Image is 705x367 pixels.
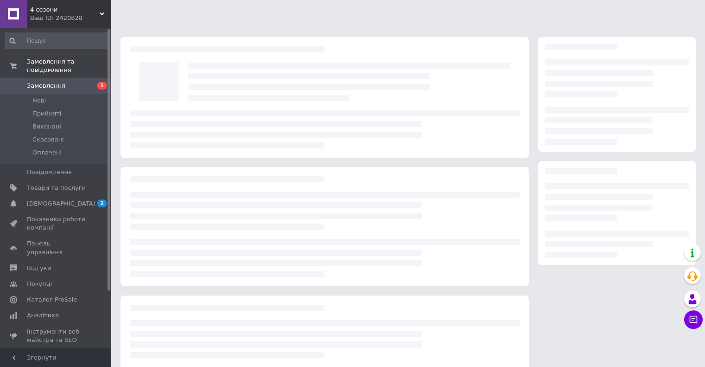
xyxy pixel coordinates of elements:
span: Покупці [27,280,52,288]
div: Ваш ID: 2420828 [30,14,111,22]
span: Прийняті [32,109,61,118]
span: 4 сезони [30,6,100,14]
span: Показники роботи компанії [27,215,86,232]
span: Відгуки [27,264,51,272]
input: Пошук [5,32,109,49]
span: Панель управління [27,239,86,256]
span: Скасовані [32,135,64,144]
span: Замовлення та повідомлення [27,58,111,74]
span: Виконані [32,122,61,131]
span: [DEMOGRAPHIC_DATA] [27,200,95,208]
span: Нові [32,97,46,105]
button: Чат з покупцем [684,310,703,329]
span: Замовлення [27,82,65,90]
span: Повідомлення [27,168,72,176]
span: Товари та послуги [27,184,86,192]
span: Оплачені [32,148,62,157]
span: 1 [97,82,107,90]
span: 2 [97,200,107,207]
span: Інструменти веб-майстра та SEO [27,328,86,344]
span: Каталог ProSale [27,296,77,304]
span: Аналітика [27,311,59,320]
